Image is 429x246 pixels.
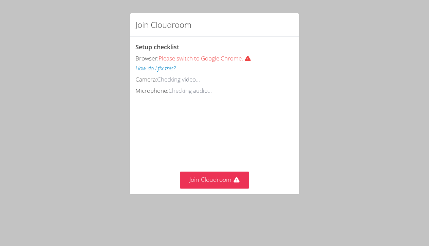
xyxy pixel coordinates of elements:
span: Checking audio... [168,87,212,94]
h2: Join Cloudroom [135,19,191,31]
span: Microphone: [135,87,168,94]
span: Setup checklist [135,43,179,51]
span: Browser: [135,54,158,62]
button: Join Cloudroom [180,172,249,188]
span: Checking video... [157,75,200,83]
span: Please switch to Google Chrome. [158,54,254,62]
span: Camera: [135,75,157,83]
button: How do I fix this? [135,64,176,73]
